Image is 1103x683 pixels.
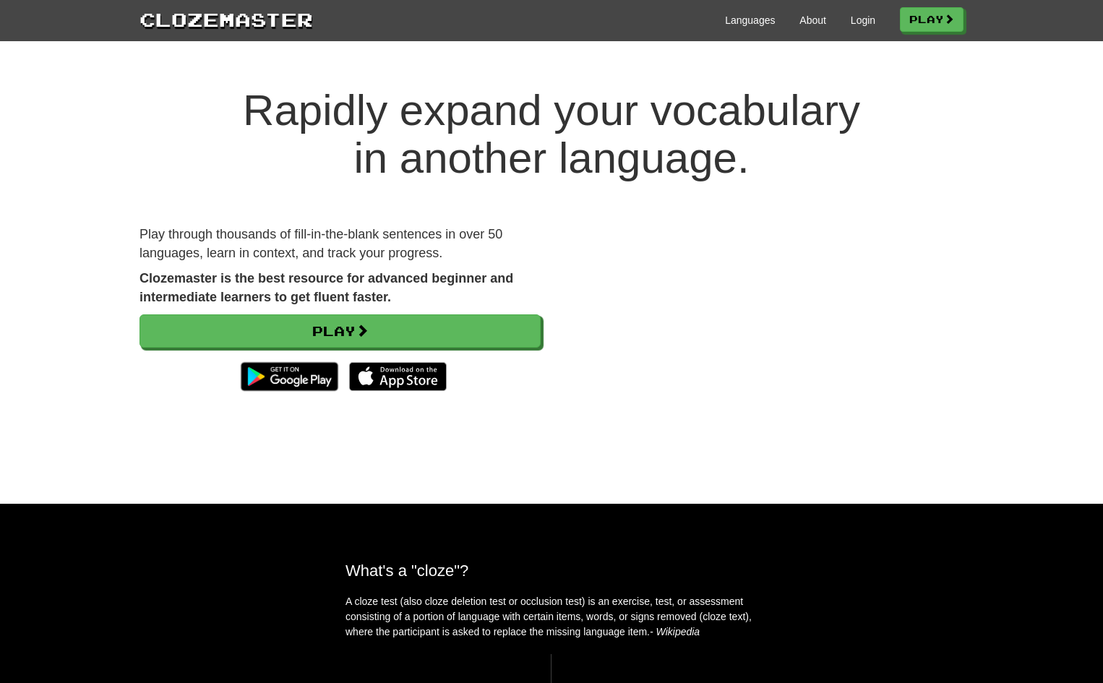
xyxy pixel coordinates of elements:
em: - Wikipedia [650,626,700,637]
a: Languages [725,13,775,27]
h2: What's a "cloze"? [346,562,757,580]
a: About [799,13,826,27]
a: Clozemaster [140,6,313,33]
img: Download_on_the_App_Store_Badge_US-UK_135x40-25178aeef6eb6b83b96f5f2d004eda3bffbb37122de64afbaef7... [349,362,447,391]
a: Login [851,13,875,27]
img: Get it on Google Play [233,355,346,398]
p: A cloze test (also cloze deletion test or occlusion test) is an exercise, test, or assessment con... [346,594,757,640]
strong: Clozemaster is the best resource for advanced beginner and intermediate learners to get fluent fa... [140,271,513,304]
a: Play [900,7,963,32]
p: Play through thousands of fill-in-the-blank sentences in over 50 languages, learn in context, and... [140,225,541,262]
a: Play [140,314,541,348]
